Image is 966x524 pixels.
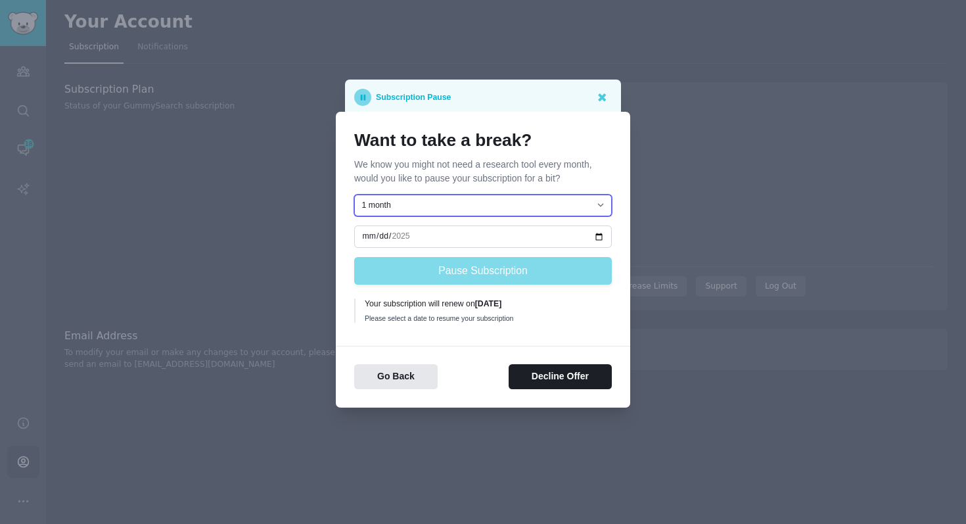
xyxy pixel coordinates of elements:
[354,158,612,185] p: We know you might not need a research tool every month, would you like to pause your subscription...
[365,298,603,310] div: Your subscription will renew on
[509,364,612,390] button: Decline Offer
[475,299,502,308] b: [DATE]
[354,130,612,151] h1: Want to take a break?
[365,314,603,323] div: Please select a date to resume your subscription
[376,89,451,106] p: Subscription Pause
[354,364,438,390] button: Go Back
